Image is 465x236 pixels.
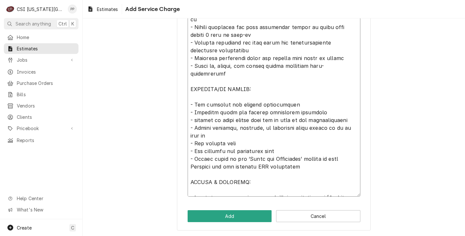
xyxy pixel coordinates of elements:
span: Clients [17,114,75,120]
a: Vendors [4,100,78,111]
a: Estimates [4,43,78,54]
a: Go to What's New [4,204,78,215]
span: Home [17,34,75,41]
div: Button Group [188,210,360,222]
div: Button Group Row [188,210,360,222]
a: Reports [4,135,78,146]
a: Home [4,32,78,43]
span: Reports [17,137,75,144]
div: Philip Potter's Avatar [68,5,77,14]
span: Estimates [97,6,118,13]
span: Estimates [17,45,75,52]
div: C [6,5,15,14]
span: Search anything [15,20,51,27]
span: Bills [17,91,75,98]
a: Invoices [4,67,78,77]
span: Purchase Orders [17,80,75,87]
span: Help Center [17,195,75,202]
div: PP [68,5,77,14]
a: Go to Pricebook [4,123,78,134]
div: CSI Kansas City's Avatar [6,5,15,14]
div: CSI [US_STATE][GEOGRAPHIC_DATA] [17,6,64,13]
span: Jobs [17,56,66,63]
a: Estimates [85,4,120,15]
span: Add Service Charge [123,5,180,14]
a: Clients [4,112,78,122]
a: Bills [4,89,78,100]
span: Pricebook [17,125,66,132]
span: Vendors [17,102,75,109]
span: Ctrl [58,20,67,27]
button: Cancel [276,210,360,222]
span: What's New [17,206,75,213]
a: Go to Help Center [4,193,78,204]
span: K [71,20,74,27]
span: C [71,224,74,231]
button: Add [188,210,272,222]
button: Search anythingCtrlK [4,18,78,29]
a: Go to Jobs [4,55,78,65]
a: Purchase Orders [4,78,78,88]
span: Invoices [17,68,75,75]
span: Create [17,225,32,231]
